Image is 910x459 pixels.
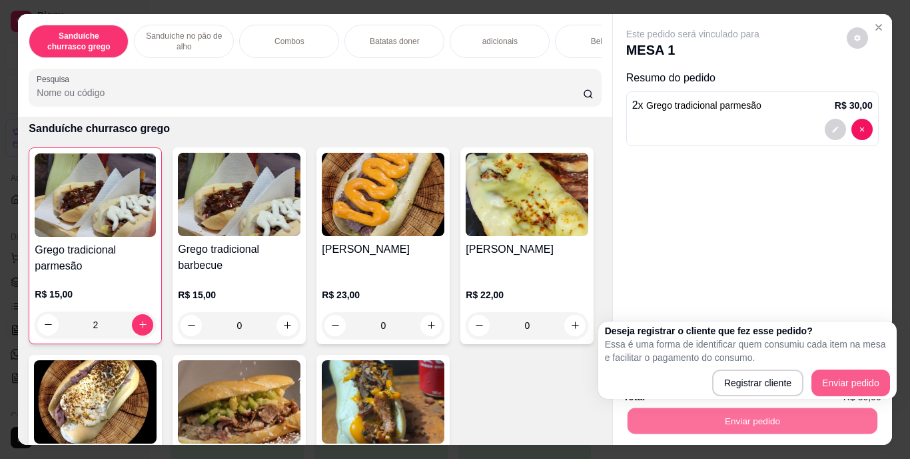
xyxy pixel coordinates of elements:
[468,315,490,336] button: decrease-product-quantity
[178,242,300,274] h4: Grego tradicional barbecue
[322,242,444,258] h4: [PERSON_NAME]
[466,288,588,302] p: R$ 22,00
[322,360,444,444] img: product-image
[466,242,588,258] h4: [PERSON_NAME]
[37,314,59,336] button: decrease-product-quantity
[322,288,444,302] p: R$ 23,00
[626,70,879,86] p: Resumo do pedido
[40,31,117,52] p: Sanduíche churrasco grego
[591,36,620,47] p: Bebidas
[466,153,588,236] img: product-image
[605,324,890,338] h2: Deseja registrar o cliente que fez esse pedido?
[37,86,583,99] input: Pesquisa
[276,315,298,336] button: increase-product-quantity
[29,121,601,137] p: Sanduíche churrasco grego
[35,153,156,237] img: product-image
[35,242,156,274] h4: Grego tradicional parmesão
[132,314,153,336] button: increase-product-quantity
[274,36,304,47] p: Combos
[35,288,156,301] p: R$ 15,00
[627,408,877,434] button: Enviar pedido
[178,288,300,302] p: R$ 15,00
[712,370,803,396] button: Registrar cliente
[835,99,873,112] p: R$ 30,00
[181,315,202,336] button: decrease-product-quantity
[851,119,873,140] button: decrease-product-quantity
[605,338,890,364] p: Essa é uma forma de identificar quem consumiu cada item na mesa e facilitar o pagamento do consumo.
[420,315,442,336] button: increase-product-quantity
[868,17,889,38] button: Close
[626,27,759,41] p: Este pedido será vinculado para
[145,31,223,52] p: Sanduíche no pão de alho
[646,100,761,111] span: Grego tradicional parmesão
[564,315,586,336] button: increase-product-quantity
[482,36,518,47] p: adicionais
[178,153,300,236] img: product-image
[324,315,346,336] button: decrease-product-quantity
[37,73,74,85] label: Pesquisa
[632,97,761,113] p: 2 x
[34,360,157,444] img: product-image
[322,153,444,236] img: product-image
[811,370,890,396] button: Enviar pedido
[178,360,300,444] img: product-image
[626,41,759,59] p: MESA 1
[825,119,846,140] button: decrease-product-quantity
[370,36,420,47] p: Batatas doner
[847,27,868,49] button: decrease-product-quantity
